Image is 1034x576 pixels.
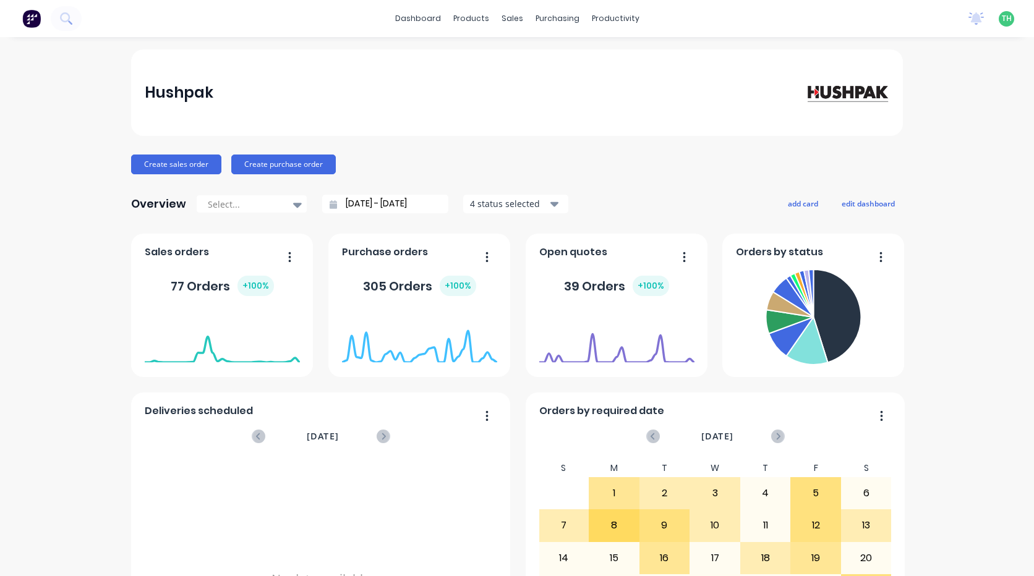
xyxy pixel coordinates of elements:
div: 14 [539,543,589,574]
div: 6 [842,478,891,509]
span: [DATE] [701,430,733,443]
div: W [690,459,740,477]
span: Sales orders [145,245,209,260]
div: + 100 % [237,276,274,296]
div: 4 [741,478,790,509]
div: 1 [589,478,639,509]
div: S [539,459,589,477]
div: 13 [842,510,891,541]
div: 17 [690,543,740,574]
div: 2 [640,478,690,509]
div: 3 [690,478,740,509]
div: T [740,459,791,477]
div: productivity [586,9,646,28]
div: M [589,459,639,477]
div: 5 [791,478,840,509]
div: purchasing [529,9,586,28]
button: Create sales order [131,155,221,174]
div: 12 [791,510,840,541]
div: 15 [589,543,639,574]
div: 77 Orders [171,276,274,296]
span: Deliveries scheduled [145,404,253,418]
div: S [841,459,892,477]
img: Factory [22,9,41,28]
div: 19 [791,543,840,574]
div: F [790,459,841,477]
img: Hushpak [803,82,889,103]
div: + 100 % [633,276,669,296]
div: sales [495,9,529,28]
div: 18 [741,543,790,574]
div: 9 [640,510,690,541]
div: 305 Orders [363,276,476,296]
div: 16 [640,543,690,574]
div: + 100 % [440,276,476,296]
div: Overview [131,192,186,216]
button: Create purchase order [231,155,336,174]
div: products [447,9,495,28]
span: Purchase orders [342,245,428,260]
a: dashboard [389,9,447,28]
div: 10 [690,510,740,541]
button: 4 status selected [463,195,568,213]
div: 7 [539,510,589,541]
div: 4 status selected [470,197,548,210]
div: T [639,459,690,477]
div: 39 Orders [564,276,669,296]
div: Hushpak [145,80,213,105]
span: TH [1002,13,1012,24]
button: edit dashboard [834,195,903,211]
div: 11 [741,510,790,541]
div: 8 [589,510,639,541]
span: Open quotes [539,245,607,260]
div: 20 [842,543,891,574]
span: [DATE] [307,430,339,443]
button: add card [780,195,826,211]
span: Orders by status [736,245,823,260]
